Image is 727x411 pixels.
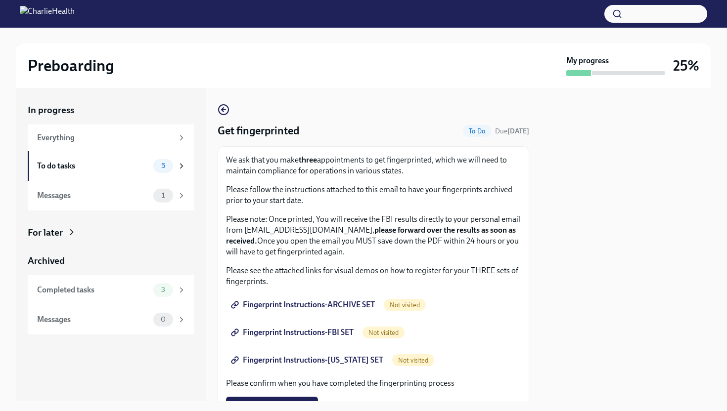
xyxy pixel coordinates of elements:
[226,350,390,370] a: Fingerprint Instructions-[US_STATE] SET
[28,151,194,181] a: To do tasks5
[155,316,172,323] span: 0
[226,265,521,287] p: Please see the attached links for visual demos on how to register for your THREE sets of fingerpr...
[463,127,491,135] span: To Do
[37,161,149,171] div: To do tasks
[37,285,149,295] div: Completed tasks
[28,181,194,210] a: Messages1
[28,226,194,239] a: For later
[226,323,361,342] a: Fingerprint Instructions-FBI SET
[218,123,299,138] h4: Get fingerprinted
[155,162,171,169] span: 5
[37,190,149,201] div: Messages
[155,286,171,293] span: 3
[233,300,375,310] span: Fingerprint Instructions-ARCHIVE SET
[28,226,63,239] div: For later
[226,214,521,257] p: Please note: Once printed, You will receive the FBI results directly to your personal email from ...
[28,56,114,76] h2: Preboarding
[156,192,171,199] span: 1
[28,305,194,334] a: Messages0
[28,124,194,151] a: Everything
[507,127,529,135] strong: [DATE]
[233,355,383,365] span: Fingerprint Instructions-[US_STATE] SET
[28,104,194,117] a: In progress
[673,57,699,75] h3: 25%
[37,132,173,143] div: Everything
[566,55,609,66] strong: My progress
[363,329,405,336] span: Not visited
[226,378,521,389] p: Please confirm when you have completed the fingerprinting process
[384,301,426,309] span: Not visited
[37,314,149,325] div: Messages
[299,155,317,164] strong: three
[28,275,194,305] a: Completed tasks3
[233,328,354,337] span: Fingerprint Instructions-FBI SET
[495,127,529,135] span: Due
[392,357,434,364] span: Not visited
[28,254,194,267] a: Archived
[20,6,75,22] img: CharlieHealth
[226,155,521,176] p: We ask that you make appointments to get fingerprinted, which we will need to maintain compliance...
[226,184,521,206] p: Please follow the instructions attached to this email to have your fingerprints archived prior to...
[226,295,382,315] a: Fingerprint Instructions-ARCHIVE SET
[495,126,529,136] span: September 29th, 2025 08:00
